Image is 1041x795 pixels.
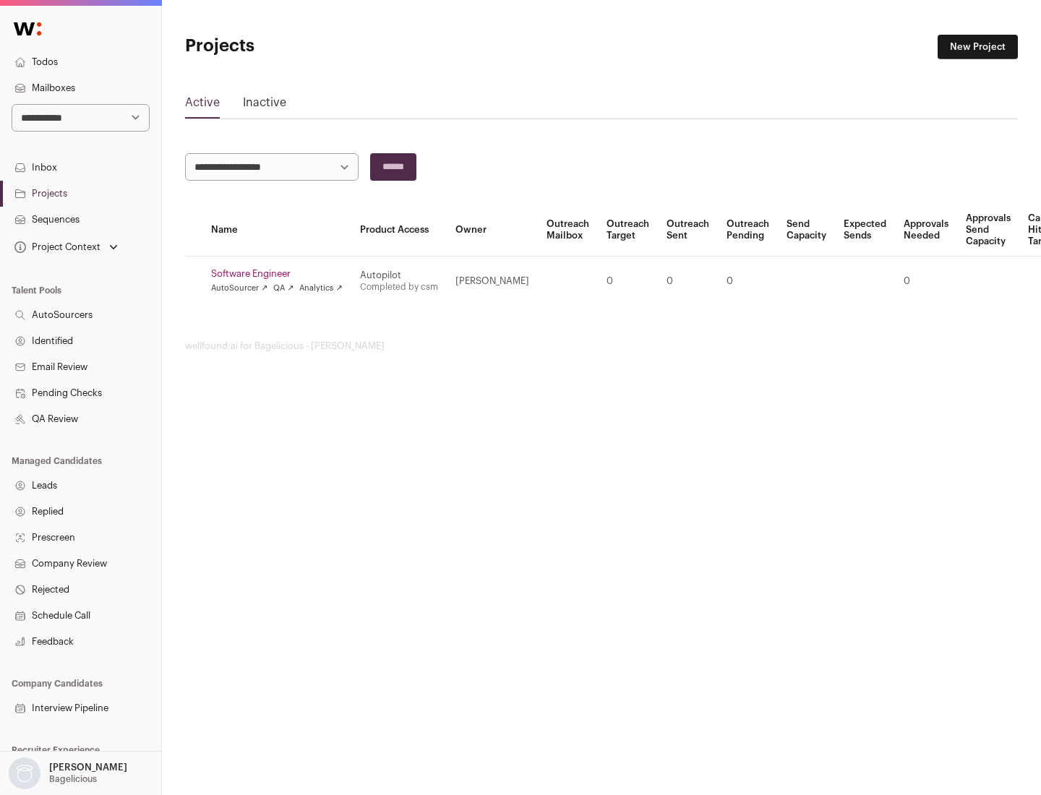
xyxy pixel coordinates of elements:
[718,257,778,306] td: 0
[658,204,718,257] th: Outreach Sent
[6,757,130,789] button: Open dropdown
[49,773,97,785] p: Bagelicious
[895,204,957,257] th: Approvals Needed
[273,283,294,294] a: QA ↗
[447,257,538,306] td: [PERSON_NAME]
[895,257,957,306] td: 0
[360,270,438,281] div: Autopilot
[351,204,447,257] th: Product Access
[49,762,127,773] p: [PERSON_NAME]
[538,204,598,257] th: Outreach Mailbox
[718,204,778,257] th: Outreach Pending
[360,283,438,291] a: Completed by csm
[835,204,895,257] th: Expected Sends
[211,283,267,294] a: AutoSourcer ↗
[185,35,463,58] h1: Projects
[658,257,718,306] td: 0
[12,237,121,257] button: Open dropdown
[12,241,100,253] div: Project Context
[957,204,1019,257] th: Approvals Send Capacity
[9,757,40,789] img: nopic.png
[778,204,835,257] th: Send Capacity
[938,35,1018,59] a: New Project
[598,204,658,257] th: Outreach Target
[299,283,342,294] a: Analytics ↗
[447,204,538,257] th: Owner
[6,14,49,43] img: Wellfound
[598,257,658,306] td: 0
[202,204,351,257] th: Name
[185,94,220,117] a: Active
[243,94,286,117] a: Inactive
[211,268,343,280] a: Software Engineer
[185,340,1018,352] footer: wellfound:ai for Bagelicious - [PERSON_NAME]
